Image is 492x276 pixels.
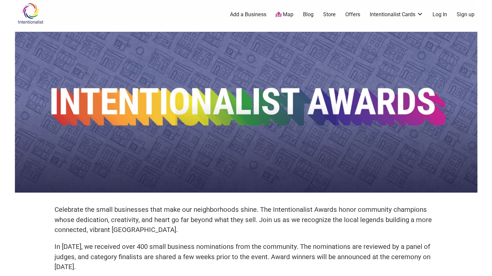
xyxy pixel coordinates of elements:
p: In [DATE], we received over 400 small business nominations from the community. The nominations ar... [55,242,438,272]
a: Offers [345,11,360,18]
a: Add a Business [230,11,266,18]
p: Celebrate the small businesses that make our neighborhoods shine. The Intentionalist Awards honor... [55,205,438,235]
a: Log In [433,11,447,18]
a: Map [276,11,293,19]
a: Blog [303,11,314,18]
a: Intentionalist Cards [370,11,423,18]
a: Store [323,11,336,18]
img: Intentionalist [15,3,46,24]
a: Sign up [457,11,474,18]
